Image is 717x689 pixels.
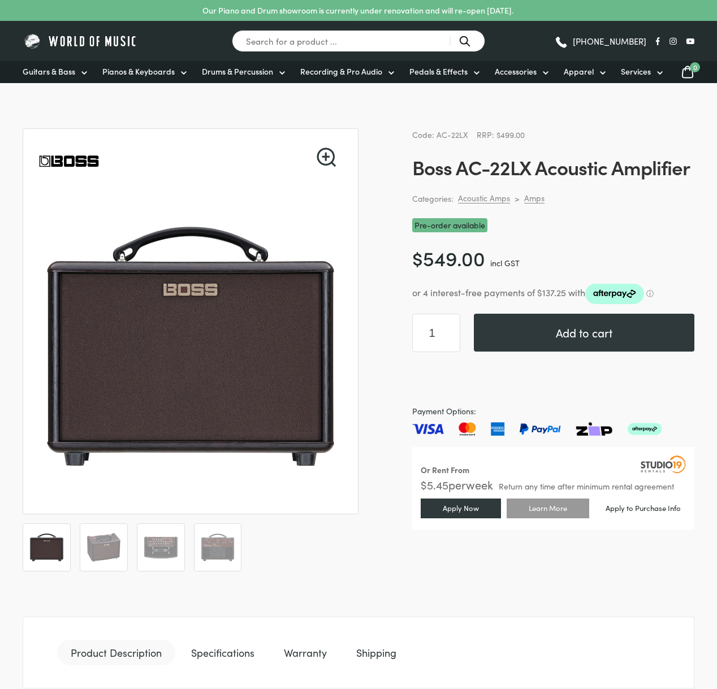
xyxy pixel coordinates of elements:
a: Shipping [343,640,410,666]
a: View full-screen image gallery [317,148,336,167]
span: Return any time after minimum rental agreement [499,482,674,490]
a: Acoustic Amps [458,193,510,203]
span: per week [448,476,493,492]
span: Guitars & Bass [23,66,75,77]
span: Categories: [412,192,453,205]
h1: Boss AC-22LX Acoustic Amplifier [412,155,694,179]
span: Payment Options: [412,405,694,418]
span: Services [621,66,651,77]
span: Code: AC-22LX [412,129,468,140]
span: Pedals & Effects [409,66,468,77]
span: Pianos & Keyboards [102,66,175,77]
input: Search for a product ... [232,30,485,52]
iframe: PayPal [412,366,694,391]
a: [PHONE_NUMBER] [554,33,646,50]
span: Accessories [495,66,537,77]
a: Apply Now [421,499,501,518]
span: Drums & Percussion [202,66,273,77]
img: Studio19 Rentals [641,456,686,473]
input: Product quantity [412,314,460,352]
img: BOSS AC-22LX Acoustic Amplifier Front [29,530,64,565]
button: Add to cart [474,314,694,352]
span: Apparel [564,66,594,77]
iframe: Chat with our support team [553,565,717,689]
div: > [515,193,520,203]
p: Our Piano and Drum showroom is currently under renovation and will re-open [DATE]. [202,5,513,16]
a: Warranty [270,640,340,666]
img: BOSS AC-22LX Acoustic Amplifier Angle [86,530,122,565]
a: Apply to Purchase Info [595,500,692,517]
img: BOSS AC-22LX Acoustic Amplifier Top [143,530,179,565]
span: Recording & Pro Audio [300,66,382,77]
span: [PHONE_NUMBER] [573,37,646,45]
div: Or Rent From [421,463,469,476]
a: Specifications [178,640,268,666]
span: $ [412,244,423,271]
span: Pre-order available [412,218,487,232]
img: BOSS AC-22LX Acoustic Amplifier Rear [200,530,236,565]
a: Learn More [507,499,589,518]
img: Boss [37,129,101,193]
span: incl GST [490,257,520,268]
bdi: 549.00 [412,244,485,271]
span: $ 5.45 [421,476,448,492]
span: 0 [690,62,700,72]
img: BOSS AC-22LX Acoustic Amplifier Front [37,193,344,500]
a: Product Description [57,640,175,666]
img: Pay with Master card, Visa, American Express and Paypal [412,422,662,436]
img: World of Music [23,32,139,50]
a: Amps [524,193,545,203]
span: RRP: $499.00 [477,129,525,140]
